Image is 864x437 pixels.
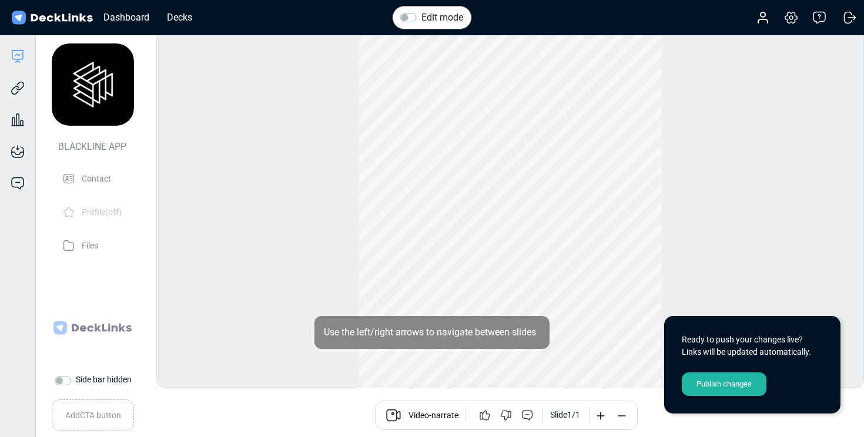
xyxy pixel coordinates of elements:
div: Publish changes [682,372,766,396]
div: Ready to push your changes live? Links will be updated automatically. [682,334,823,358]
label: Edit mode [421,11,463,25]
span: Video-narrate [408,409,458,423]
label: Side bar hidden [76,374,132,386]
img: avatar [52,43,134,126]
div: Slide 1 / 1 [550,409,580,421]
img: DeckLinks [9,9,95,26]
div: Dashboard [98,10,155,25]
div: Use the left/right arrows to navigate between slides [314,316,550,349]
div: Decks [161,10,198,25]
